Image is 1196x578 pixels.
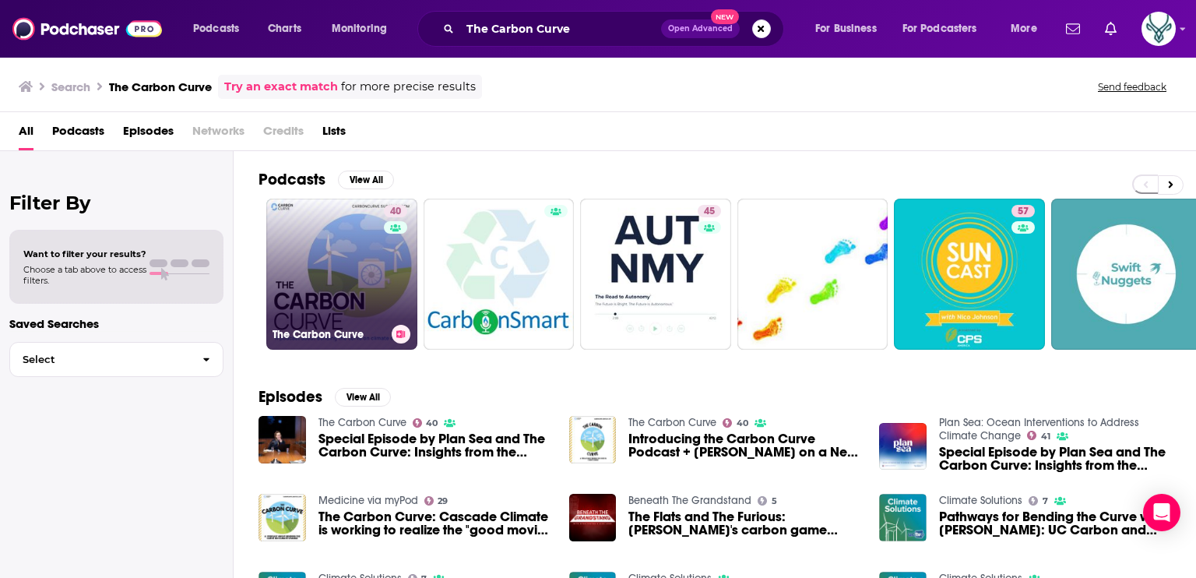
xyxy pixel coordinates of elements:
a: Charts [258,16,311,41]
img: Pathways for Bending the Curve with William Collins: UC Carbon and Climate Neutrality Summit [879,494,927,541]
a: Podcasts [52,118,104,150]
h3: Search [51,79,90,94]
span: 40 [737,420,748,427]
a: 57 [1011,205,1035,217]
a: EpisodesView All [259,387,391,407]
a: Medicine via myPod [318,494,418,507]
button: open menu [182,16,259,41]
img: User Profile [1141,12,1176,46]
a: Beneath The Grandstand [628,494,751,507]
a: The Carbon Curve [628,416,716,429]
a: The Flats and The Furious: Hoka's carbon game ahead of the curve - Beneath the Grandstand (Ep. 19) [628,510,860,537]
h2: Podcasts [259,170,325,189]
a: 40 [723,418,748,428]
button: Open AdvancedNew [661,19,740,38]
div: Search podcasts, credits, & more... [432,11,799,47]
span: The Flats and The Furious: [PERSON_NAME]'s carbon game ahead of the curve - Beneath the Grandstan... [628,510,860,537]
a: Lists [322,118,346,150]
span: Logged in as sablestrategy [1141,12,1176,46]
input: Search podcasts, credits, & more... [460,16,661,41]
div: Open Intercom Messenger [1143,494,1180,531]
a: All [19,118,33,150]
a: Plan Sea: Ocean Interventions to Address Climate Change [939,416,1139,442]
a: Special Episode by Plan Sea and The Carbon Curve: Insights from the Carbon to Sea 2025 Annual Con... [939,446,1171,472]
img: Special Episode by Plan Sea and The Carbon Curve: Insights from the Carbon to Sea 2025 Annual Con... [879,423,927,471]
span: For Podcasters [902,18,977,40]
img: The Flats and The Furious: Hoka's carbon game ahead of the curve - Beneath the Grandstand (Ep. 19) [569,494,617,541]
a: Episodes [123,118,174,150]
span: 41 [1041,433,1050,440]
button: Show profile menu [1141,12,1176,46]
span: Select [10,354,190,365]
a: Special Episode by Plan Sea and The Carbon Curve: Insights from the Carbon to Sea 2025 Annual Con... [259,416,306,463]
span: Pathways for Bending the Curve with [PERSON_NAME]: UC Carbon and Climate Neutrality Summit [939,510,1171,537]
span: 45 [704,204,715,220]
button: Select [9,342,223,377]
img: The Carbon Curve: Cascade Climate is working to realize the "good movie version" of enhanced rock... [259,494,306,541]
span: Podcasts [193,18,239,40]
button: open menu [892,16,1000,41]
span: for more precise results [341,78,476,96]
button: View All [335,388,391,407]
button: open menu [804,16,896,41]
a: Introducing the Carbon Curve Podcast + Jason Hochman on a New Coalition to Scale Up Direct Air Ca... [569,416,617,463]
a: The Carbon Curve [318,416,406,429]
a: PodcastsView All [259,170,394,189]
a: 40 [413,418,438,428]
a: 45 [698,205,721,217]
button: open menu [321,16,407,41]
img: Podchaser - Follow, Share and Rate Podcasts [12,14,162,44]
span: Open Advanced [668,25,733,33]
button: open menu [1000,16,1057,41]
a: Special Episode by Plan Sea and The Carbon Curve: Insights from the Carbon to Sea 2025 Annual Con... [318,432,551,459]
span: 40 [390,204,401,220]
a: 41 [1027,431,1050,440]
h3: The Carbon Curve [109,79,212,94]
a: 7 [1029,496,1048,506]
span: Credits [263,118,304,150]
span: More [1011,18,1037,40]
span: Introducing the Carbon Curve Podcast + [PERSON_NAME] on a New Coalition to Scale Up Direct Air Ca... [628,432,860,459]
p: Saved Searches [9,316,223,331]
a: Show notifications dropdown [1099,16,1123,42]
a: Try an exact match [224,78,338,96]
a: Climate Solutions [939,494,1022,507]
a: Introducing the Carbon Curve Podcast + Jason Hochman on a New Coalition to Scale Up Direct Air Ca... [628,432,860,459]
a: 5 [758,496,777,506]
button: View All [338,171,394,189]
a: The Carbon Curve: Cascade Climate is working to realize the "good movie version" of enhanced rock... [318,510,551,537]
span: Choose a tab above to access filters. [23,264,146,286]
a: 29 [424,496,448,506]
h3: The Carbon Curve [273,328,385,341]
span: 57 [1018,204,1029,220]
a: Show notifications dropdown [1060,16,1086,42]
h2: Filter By [9,192,223,214]
span: Want to filter your results? [23,248,146,259]
h2: Episodes [259,387,322,407]
a: 57 [894,199,1045,350]
span: 40 [426,420,438,427]
span: Charts [268,18,301,40]
span: 5 [772,498,777,505]
a: 40 [384,205,407,217]
span: For Business [815,18,877,40]
a: 45 [580,199,731,350]
span: Monitoring [332,18,387,40]
span: New [711,9,739,24]
span: Networks [192,118,244,150]
button: Send feedback [1093,80,1171,93]
span: 7 [1043,498,1048,505]
a: Pathways for Bending the Curve with William Collins: UC Carbon and Climate Neutrality Summit [939,510,1171,537]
